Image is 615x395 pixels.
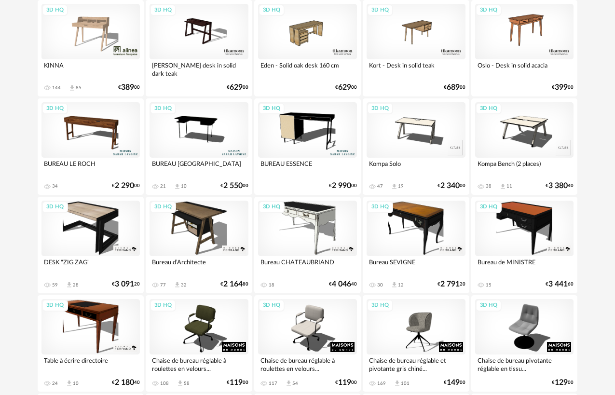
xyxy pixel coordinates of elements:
span: 4 046 [332,281,351,287]
a: 3D HQ Kompa Bench (2 places) 38 Download icon 11 €3 38040 [471,98,578,195]
div: 3D HQ [367,103,393,115]
div: Oslo - Desk in solid acacia [475,59,574,79]
div: 108 [160,381,169,386]
span: 149 [447,380,460,386]
div: BUREAU [GEOGRAPHIC_DATA] [150,158,248,177]
div: 3D HQ [150,201,176,213]
div: 34 [52,183,58,189]
div: KINNA [41,59,140,79]
div: [PERSON_NAME] desk in solid dark teak [150,59,248,79]
div: Kort - Desk in solid teak [367,59,465,79]
a: 3D HQ BUREAU LE ROCH 34 €2 29000 [38,98,144,195]
span: 129 [555,380,568,386]
div: Bureau CHATEAUBRIAND [258,256,357,275]
a: 3D HQ DESK "ZIG ZAG" 59 Download icon 28 €3 09120 [38,197,144,293]
span: Download icon [68,84,76,92]
div: Bureau d’Architecte [150,256,248,275]
span: 2 990 [332,183,351,189]
div: Bureau SEVIGNE [367,256,465,275]
div: € 00 [444,380,465,386]
a: 3D HQ Chaise de bureau réglable à roulettes en velours... 117 Download icon 54 €11900 [254,295,361,392]
span: 2 550 [223,183,243,189]
div: Eden - Solid oak desk 160 cm [258,59,357,79]
span: Download icon [66,281,73,288]
div: 3D HQ [150,4,176,16]
div: 3D HQ [259,300,285,312]
div: € 40 [329,281,357,287]
span: 3 441 [548,281,568,287]
div: 3D HQ [259,4,285,16]
div: 3D HQ [476,4,502,16]
span: Download icon [174,281,181,288]
div: 10 [73,381,79,386]
div: 19 [398,183,404,189]
div: € 00 [335,84,357,91]
div: 47 [377,183,383,189]
span: Download icon [66,380,73,387]
div: 3D HQ [367,300,393,312]
div: € 40 [546,183,574,189]
a: 3D HQ Chaise de bureau pivotante réglable en tissu... €12900 [471,295,578,392]
div: € 60 [546,281,574,287]
div: 10 [181,183,187,189]
div: 3D HQ [367,4,393,16]
div: 3D HQ [42,103,68,115]
div: 3D HQ [150,300,176,312]
div: 15 [486,282,492,288]
div: Bureau de MINISTRE [475,256,574,275]
div: € 00 [335,380,357,386]
a: 3D HQ Kompa Solo 47 Download icon 19 €2 34000 [363,98,469,195]
div: 3D HQ [476,201,502,213]
span: 3 091 [115,281,134,287]
div: € 00 [118,84,140,91]
a: 3D HQ Bureau de MINISTRE 15 €3 44160 [471,197,578,293]
div: Table à écrire directoire [41,354,140,374]
div: 30 [377,282,383,288]
span: Download icon [177,380,184,387]
span: Download icon [394,380,401,387]
div: € 80 [220,281,248,287]
div: Chaise de bureau réglable à roulettes en velours... [258,354,357,374]
div: 54 [292,381,298,386]
div: 11 [506,183,512,189]
div: € 00 [329,183,357,189]
div: € 00 [437,183,465,189]
span: 389 [121,84,134,91]
div: Kompa Bench (2 places) [475,158,574,177]
a: 3D HQ Chaise de bureau réglable à roulettes en velours... 108 Download icon 58 €11900 [146,295,252,392]
div: 3D HQ [42,300,68,312]
div: 85 [76,85,82,91]
div: 169 [377,381,386,386]
div: € 00 [552,380,574,386]
div: 59 [52,282,58,288]
div: 12 [398,282,404,288]
div: 3D HQ [150,103,176,115]
div: 117 [269,381,277,386]
a: 3D HQ Bureau SEVIGNE 30 Download icon 12 €2 79120 [363,197,469,293]
div: 144 [52,85,61,91]
div: Chaise de bureau réglable et pivotante gris chiné... [367,354,465,374]
div: 32 [181,282,187,288]
div: BUREAU ESSENCE [258,158,357,177]
div: Chaise de bureau pivotante réglable en tissu... [475,354,574,374]
span: 2 290 [115,183,134,189]
span: 119 [338,380,351,386]
div: 58 [184,381,190,386]
span: 2 180 [115,380,134,386]
a: 3D HQ Table à écrire directoire 24 Download icon 10 €2 18040 [38,295,144,392]
a: 3D HQ Chaise de bureau réglable et pivotante gris chiné... 169 Download icon 101 €14900 [363,295,469,392]
div: 38 [486,183,492,189]
div: € 00 [220,183,248,189]
span: 2 340 [440,183,460,189]
span: Download icon [285,380,292,387]
div: € 00 [227,380,248,386]
div: DESK "ZIG ZAG" [41,256,140,275]
a: 3D HQ BUREAU ESSENCE €2 99000 [254,98,361,195]
div: 3D HQ [367,201,393,213]
div: € 00 [444,84,465,91]
span: Download icon [499,183,506,190]
div: 3D HQ [42,201,68,213]
div: 28 [73,282,79,288]
div: 21 [160,183,166,189]
div: 3D HQ [476,300,502,312]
